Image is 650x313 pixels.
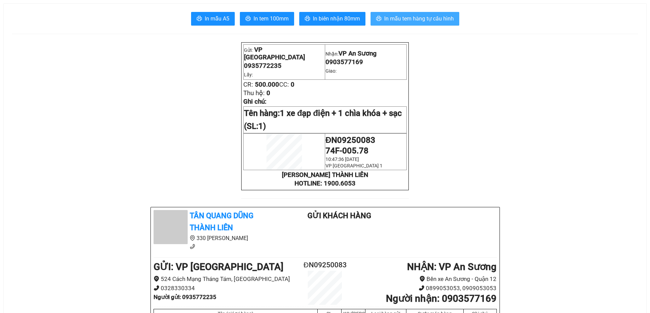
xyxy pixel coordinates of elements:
span: In biên nhận 80mm [313,14,360,23]
li: 330 [PERSON_NAME] [154,234,280,242]
span: 0935772235 [244,62,281,70]
b: Người gửi : 0935772235 [154,294,216,300]
button: printerIn biên nhận 80mm [299,12,365,26]
span: CR: [243,81,253,88]
span: environment [154,276,159,282]
span: printer [305,16,310,22]
span: environment [419,276,425,282]
span: phone [190,244,195,249]
li: 0899053053, 0909053053 [353,284,496,293]
span: In tem 100mm [254,14,289,23]
li: Bến xe An Sương - Quận 12 [353,274,496,284]
b: GỬI : VP [GEOGRAPHIC_DATA] [154,261,284,272]
span: In mẫu A5 [205,14,229,23]
b: Gửi khách hàng [307,211,371,220]
span: Tên hàng: [244,108,402,131]
span: 0 [291,81,294,88]
span: In mẫu tem hàng tự cấu hình [384,14,454,23]
span: 0 [266,89,270,97]
li: 524 Cách Mạng Tháng Tám, [GEOGRAPHIC_DATA] [154,274,297,284]
span: 10:47:36 [DATE] [326,156,359,162]
span: VP An Sương [338,50,377,57]
span: 500.000 [255,81,279,88]
span: ĐN09250083 [326,135,375,145]
span: VP [GEOGRAPHIC_DATA] [244,46,305,61]
span: 1) [258,121,266,131]
button: printerIn mẫu A5 [191,12,235,26]
span: 74F-005.78 [326,146,369,155]
span: 1 xe đạp điện + 1 chìa khóa + sạc (SL: [244,108,402,131]
span: printer [376,16,381,22]
b: NHẬN : VP An Sương [407,261,496,272]
b: Tân Quang Dũng Thành Liên [190,211,254,232]
strong: HOTLINE: 1900.6053 [294,180,356,187]
b: Người nhận : 0903577169 [386,293,496,304]
span: Lấy: [244,72,253,77]
p: Gửi: [244,46,324,61]
span: 0903577169 [326,58,363,66]
span: environment [190,235,195,241]
li: 0328330334 [154,284,297,293]
span: printer [197,16,202,22]
span: VP [GEOGRAPHIC_DATA] 1 [326,163,382,168]
span: printer [245,16,251,22]
button: printerIn tem 100mm [240,12,294,26]
span: phone [419,285,424,291]
h2: ĐN09250083 [297,259,354,271]
span: CC: [279,81,289,88]
span: Giao: [326,68,336,74]
p: Nhận: [326,50,406,57]
span: phone [154,285,159,291]
span: Thu hộ: [243,89,265,97]
button: printerIn mẫu tem hàng tự cấu hình [371,12,459,26]
span: Ghi chú: [243,98,266,105]
strong: [PERSON_NAME] THÀNH LIÊN [282,171,368,179]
